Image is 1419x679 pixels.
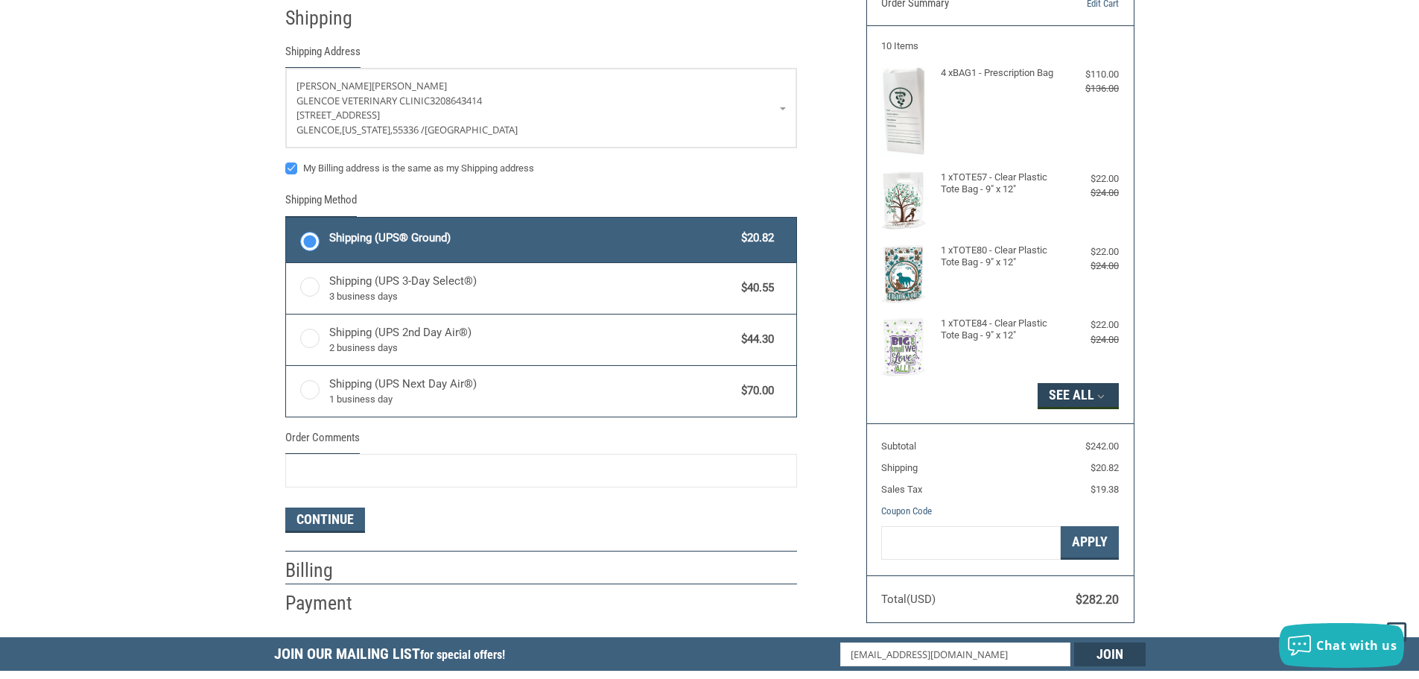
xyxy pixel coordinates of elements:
legend: Shipping Method [285,192,357,216]
span: $19.38 [1091,484,1119,495]
div: $22.00 [1059,244,1119,259]
span: [PERSON_NAME] [372,79,447,92]
div: $22.00 [1059,171,1119,186]
span: [US_STATE], [342,123,393,136]
h4: 1 x TOTE84 - Clear Plastic Tote Bag - 9" x 12" [941,318,1056,342]
div: $136.00 [1059,81,1119,96]
span: $20.82 [734,230,775,247]
span: Shipping [881,462,918,473]
span: Shipping (UPS 3-Day Select®) [329,273,734,304]
span: [PERSON_NAME] [296,79,372,92]
button: See All [1038,383,1119,408]
span: [STREET_ADDRESS] [296,108,380,121]
h4: 1 x TOTE57 - Clear Plastic Tote Bag - 9" x 12" [941,171,1056,196]
span: for special offers! [420,648,505,662]
span: $70.00 [734,382,775,399]
h4: 1 x TOTE80 - Clear Plastic Tote Bag - 9" x 12" [941,244,1056,269]
label: My Billing address is the same as my Shipping address [285,162,797,174]
div: $24.00 [1059,186,1119,200]
span: Glencoe, [296,123,342,136]
button: Chat with us [1279,623,1404,668]
span: Chat with us [1316,637,1397,654]
h2: Payment [285,591,372,616]
input: Gift Certificate or Coupon Code [881,526,1061,560]
span: 1 business day [329,392,734,407]
span: Total (USD) [881,593,936,606]
span: Shipping (UPS Next Day Air®) [329,376,734,407]
span: $282.20 [1076,593,1119,607]
div: $24.00 [1059,259,1119,274]
span: 3 business days [329,289,734,304]
button: Apply [1061,526,1119,560]
h2: Billing [285,558,372,583]
a: Coupon Code [881,505,932,517]
input: Email [840,642,1070,666]
legend: Shipping Address [285,43,361,68]
div: $24.00 [1059,332,1119,347]
span: 3208643414 [430,94,482,107]
span: $20.82 [1091,462,1119,473]
button: Continue [285,508,365,533]
span: Subtotal [881,440,916,452]
div: $110.00 [1059,67,1119,82]
span: Sales Tax [881,484,922,495]
span: 55336 / [393,123,425,136]
span: Shipping (UPS 2nd Day Air®) [329,324,734,356]
input: Join [1074,642,1146,666]
h5: Join Our Mailing List [274,637,512,675]
span: $44.30 [734,331,775,348]
span: [GEOGRAPHIC_DATA] [425,123,518,136]
h4: 4 x BAG1 - Prescription Bag [941,67,1056,79]
h2: Shipping [285,6,372,31]
a: Enter or select a different address [286,69,796,148]
div: $22.00 [1059,318,1119,332]
h3: 10 Items [881,40,1119,52]
span: 2 business days [329,341,734,356]
span: $242.00 [1085,440,1119,452]
span: $40.55 [734,280,775,297]
span: Shipping (UPS® Ground) [329,230,734,247]
legend: Order Comments [285,429,360,454]
span: Glencoe Veterinary Clinic [296,94,430,107]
